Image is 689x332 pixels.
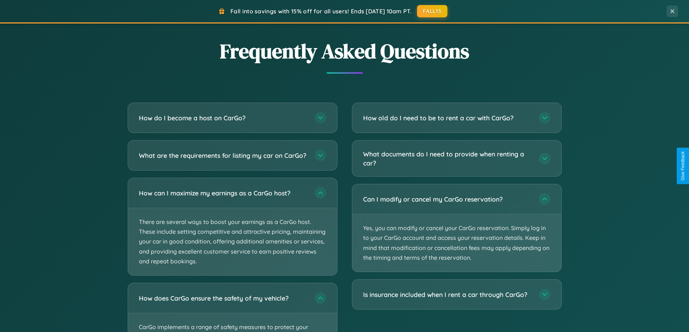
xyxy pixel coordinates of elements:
p: Yes, you can modify or cancel your CarGo reservation. Simply log in to your CarGo account and acc... [352,214,561,272]
h3: What are the requirements for listing my car on CarGo? [139,151,307,160]
span: Fall into savings with 15% off for all users! Ends [DATE] 10am PT. [230,8,412,15]
h3: How old do I need to be to rent a car with CarGo? [363,113,532,122]
h3: How can I maximize my earnings as a CarGo host? [139,189,307,198]
h3: Can I modify or cancel my CarGo reservation? [363,195,532,204]
p: There are several ways to boost your earnings as a CarGo host. These include setting competitive ... [128,208,337,275]
h2: Frequently Asked Questions [128,37,562,65]
h3: How does CarGo ensure the safety of my vehicle? [139,294,307,303]
div: Give Feedback [680,151,685,181]
h3: Is insurance included when I rent a car through CarGo? [363,290,532,299]
h3: How do I become a host on CarGo? [139,113,307,122]
h3: What documents do I need to provide when renting a car? [363,150,532,167]
button: FALL15 [417,5,447,17]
